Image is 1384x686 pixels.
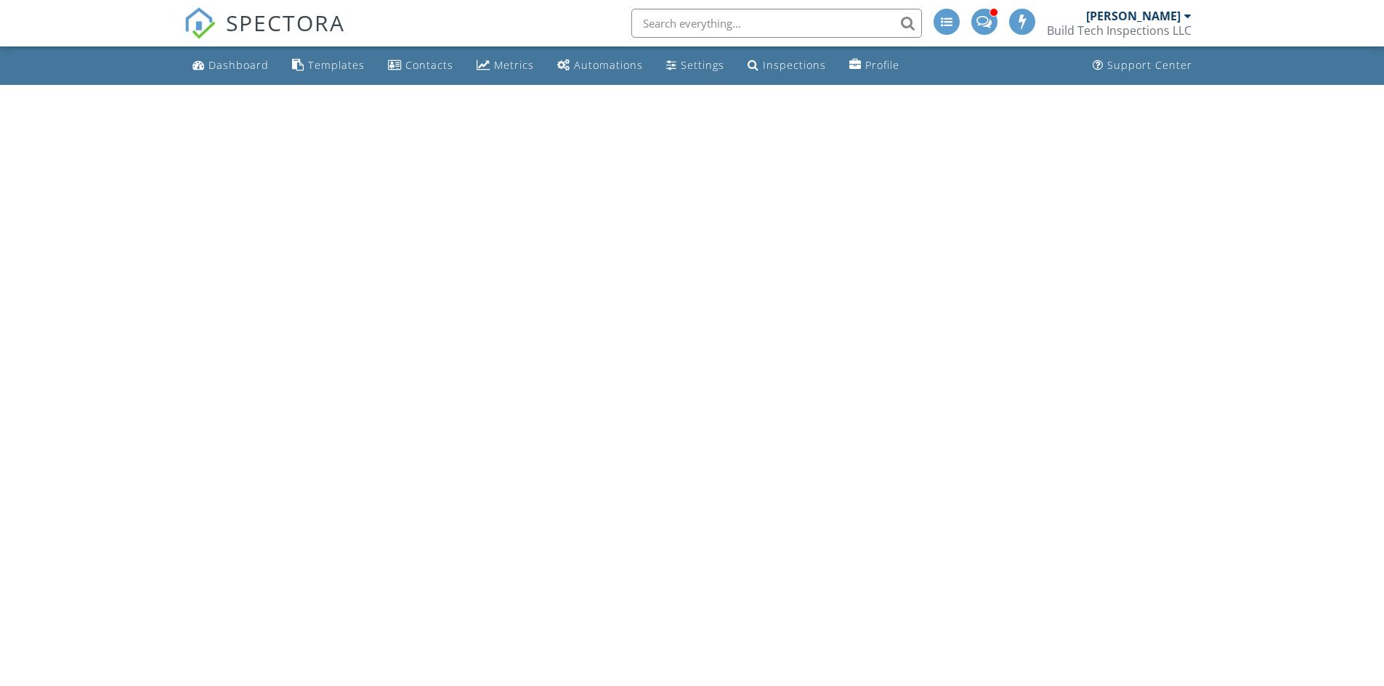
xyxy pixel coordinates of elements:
[382,52,459,79] a: Contacts
[551,52,649,79] a: Automations (Advanced)
[1087,52,1198,79] a: Support Center
[763,58,826,72] div: Inspections
[660,52,730,79] a: Settings
[865,58,899,72] div: Profile
[187,52,275,79] a: Dashboard
[286,52,371,79] a: Templates
[1047,23,1191,38] div: Build Tech Inspections LLC
[184,7,216,39] img: The Best Home Inspection Software - Spectora
[1086,9,1181,23] div: [PERSON_NAME]
[471,52,540,79] a: Metrics
[1107,58,1192,72] div: Support Center
[494,58,534,72] div: Metrics
[742,52,832,79] a: Inspections
[209,58,269,72] div: Dashboard
[574,58,643,72] div: Automations
[843,52,905,79] a: Company Profile
[226,7,345,38] span: SPECTORA
[184,20,345,50] a: SPECTORA
[681,58,724,72] div: Settings
[405,58,453,72] div: Contacts
[631,9,922,38] input: Search everything...
[308,58,365,72] div: Templates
